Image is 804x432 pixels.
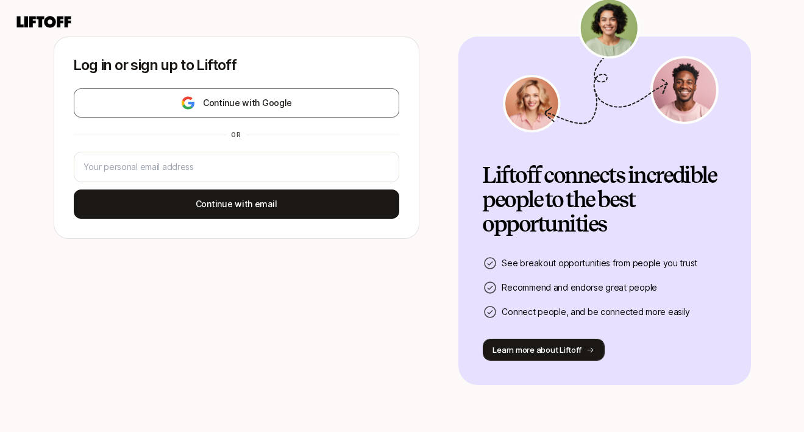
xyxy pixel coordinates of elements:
h2: Liftoff connects incredible people to the best opportunities [483,163,727,236]
img: google-logo [180,96,196,110]
input: Your personal email address [84,160,384,174]
p: Connect people, and be connected more easily [502,305,691,319]
p: See breakout opportunities from people you trust [502,256,698,271]
p: Recommend and endorse great people [502,280,657,295]
button: Continue with Google [74,88,399,118]
p: Log in or sign up to Liftoff [74,57,399,74]
div: or [227,130,246,140]
button: Continue with email [74,189,399,219]
button: Learn more about Liftoff [483,339,605,361]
